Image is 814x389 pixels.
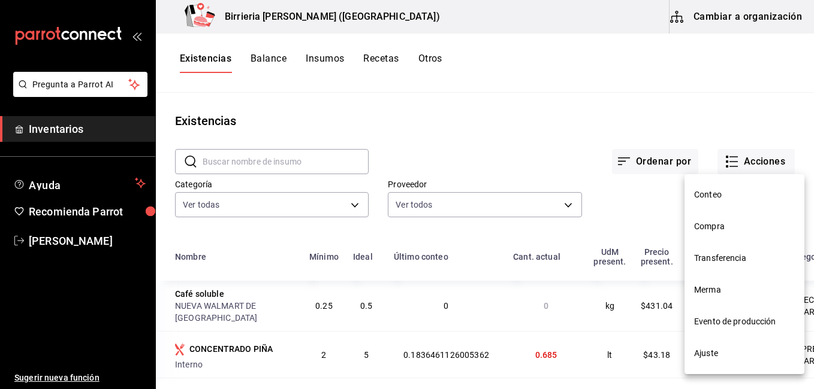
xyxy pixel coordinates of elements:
span: Transferencia [694,252,795,265]
span: Evento de producción [694,315,795,328]
span: Ajuste [694,347,795,360]
span: Merma [694,284,795,296]
span: Compra [694,220,795,233]
span: Conteo [694,189,795,201]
